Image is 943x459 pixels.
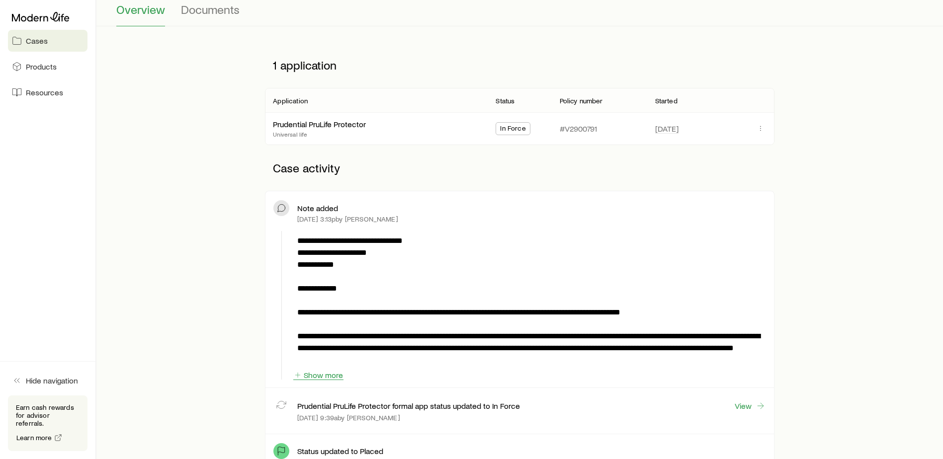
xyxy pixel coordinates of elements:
a: Prudential PruLife Protector [273,119,366,129]
p: Status [496,97,514,105]
span: Resources [26,87,63,97]
span: Cases [26,36,48,46]
a: View [734,400,766,411]
button: Hide navigation [8,370,87,391]
p: Universal life [273,130,366,138]
p: 1 application [265,50,774,80]
span: Products [26,62,57,72]
p: [DATE] 9:39a by [PERSON_NAME] [297,414,400,422]
a: Resources [8,81,87,103]
div: Prudential PruLife Protector [273,119,366,130]
span: Overview [116,2,165,16]
p: Application [273,97,308,105]
p: Started [655,97,678,105]
p: [DATE] 3:13p by [PERSON_NAME] [297,215,398,223]
span: Hide navigation [26,376,78,385]
span: [DATE] [655,124,679,134]
p: Note added [297,203,338,213]
p: Earn cash rewards for advisor referrals. [16,403,80,427]
p: Policy number [560,97,603,105]
p: #V2900791 [560,124,597,134]
button: Show more [293,371,343,380]
span: In Force [500,124,525,135]
a: Cases [8,30,87,52]
a: Products [8,56,87,77]
div: Earn cash rewards for advisor referrals.Learn more [8,395,87,451]
p: Prudential PruLife Protector formal app status updated to In Force [297,401,520,411]
div: Case details tabs [116,2,923,26]
span: Learn more [16,434,52,441]
p: Status updated to Placed [297,446,383,456]
p: Case activity [265,153,774,183]
span: Documents [181,2,240,16]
